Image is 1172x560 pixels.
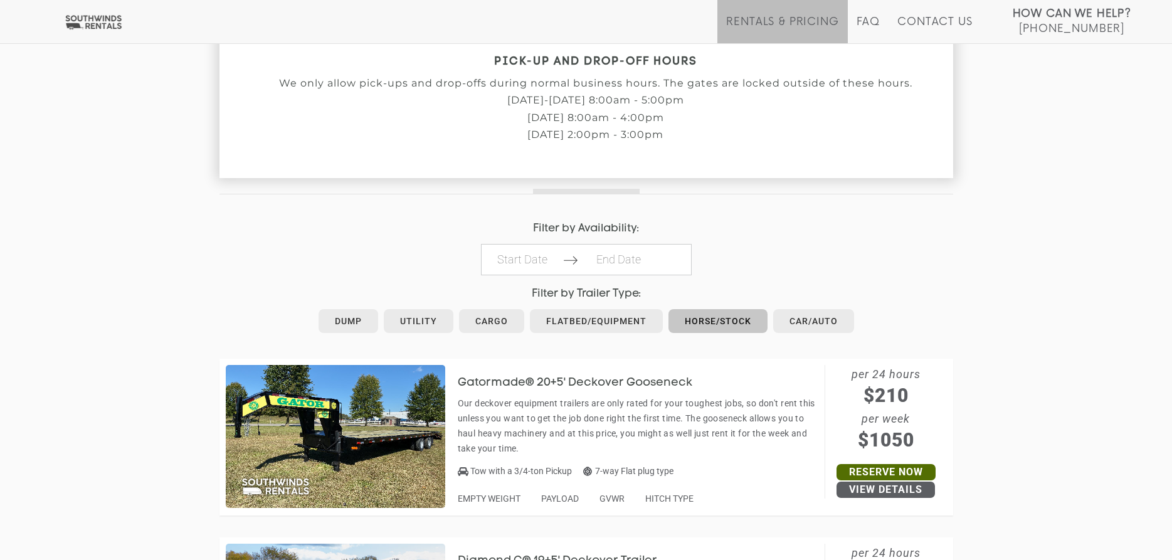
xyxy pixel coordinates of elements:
p: [DATE] 2:00pm - 3:00pm [219,129,972,140]
a: Dump [319,309,378,333]
span: Tow with a 3/4-ton Pickup [470,466,572,476]
a: Reserve Now [837,464,936,480]
span: $1050 [825,426,947,454]
a: Cargo [459,309,524,333]
img: SW012 - Gatormade 20+5' Deckover Gooseneck [226,365,445,508]
a: How Can We Help? [PHONE_NUMBER] [1013,6,1131,34]
a: Rentals & Pricing [726,16,838,43]
span: HITCH TYPE [645,494,694,504]
span: [PHONE_NUMBER] [1019,23,1124,35]
strong: How Can We Help? [1013,8,1131,20]
p: Our deckover equipment trailers are only rated for your toughest jobs, so don't rent this unless ... [458,396,818,456]
img: Southwinds Rentals Logo [63,14,124,30]
a: Contact Us [897,16,972,43]
p: [DATE]-[DATE] 8:00am - 5:00pm [219,95,972,106]
a: Utility [384,309,453,333]
span: GVWR [599,494,625,504]
a: Horse/Stock [668,309,768,333]
span: per 24 hours per week [825,365,947,454]
h3: Gatormade® 20+5' Deckover Gooseneck [458,377,711,389]
h4: Filter by Trailer Type: [219,288,953,300]
strong: PICK-UP AND DROP-OFF HOURS [494,56,697,67]
a: Car/Auto [773,309,854,333]
span: $210 [825,381,947,409]
a: Flatbed/Equipment [530,309,663,333]
p: [DATE] 8:00am - 4:00pm [219,112,972,124]
a: Gatormade® 20+5' Deckover Gooseneck [458,377,711,387]
span: EMPTY WEIGHT [458,494,520,504]
a: View Details [837,482,935,498]
span: PAYLOAD [541,494,579,504]
span: 7-way Flat plug type [583,466,673,476]
p: We only allow pick-ups and drop-offs during normal business hours. The gates are locked outside o... [219,78,972,89]
a: FAQ [857,16,880,43]
h4: Filter by Availability: [219,223,953,235]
